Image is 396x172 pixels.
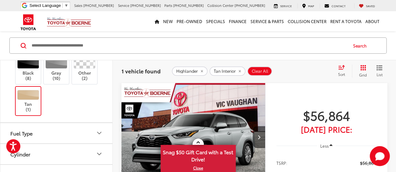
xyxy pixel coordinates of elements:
[360,160,376,166] span: $56,864
[83,3,114,8] span: [PHONE_NUMBER]
[332,4,346,8] span: Contact
[47,17,91,28] img: Vic Vaughan Toyota of Boerne
[354,3,380,8] a: My Saved Vehicles
[44,59,69,81] label: Gray (10)
[376,72,383,77] span: List
[280,4,292,8] span: Service
[372,65,387,77] button: List View
[10,151,30,157] div: Cylinder
[118,3,129,8] span: Service
[17,12,40,32] img: Toyota
[121,67,161,75] span: 1 vehicle found
[16,59,41,81] label: Black (8)
[172,66,208,76] button: remove Highlander
[370,146,390,166] svg: Start Chat
[286,11,328,31] a: Collision Center
[320,3,350,8] a: Contact
[335,65,352,77] button: Select sort value
[16,90,41,112] label: Tan (1)
[320,143,328,149] span: Less
[234,3,265,8] span: [PHONE_NUMBER]
[249,11,286,31] a: Service & Parts: Opens in a new tab
[297,3,319,8] a: Map
[363,11,381,31] a: About
[247,66,272,76] button: Clear All
[207,3,234,8] span: Collision Center
[173,3,204,8] span: [PHONE_NUMBER]
[161,145,235,165] span: Snag $50 Gift Card with a Test Drive!
[64,3,68,8] span: ▼
[317,140,336,151] button: Less
[130,3,161,8] span: [PHONE_NUMBER]
[214,69,236,74] span: Tan Interior
[347,38,376,53] button: Search
[276,126,376,132] span: [DATE] Price:
[29,3,61,8] span: Select Language
[74,3,82,8] span: Sales
[370,146,390,166] button: Toggle Chat Window
[176,69,198,74] span: Highlander
[253,126,265,148] button: Next image
[0,123,113,143] button: Fuel TypeFuel Type
[62,3,63,8] span: ​
[338,71,345,77] span: Sort
[72,59,97,81] label: Other (2)
[276,107,376,123] span: $56,864
[0,144,113,164] button: CylinderCylinder
[352,65,372,77] button: Grid View
[153,11,161,31] a: Home
[204,11,227,31] a: Specials
[276,160,287,166] span: TSRP:
[308,4,314,8] span: Map
[227,11,249,31] a: Finance
[269,3,296,8] a: Service
[366,4,375,8] span: Saved
[175,11,204,31] a: Pre-Owned
[328,11,363,31] a: Rent a Toyota
[209,66,245,76] button: remove Tan
[31,38,347,53] input: Search by Make, Model, or Keyword
[95,150,103,158] div: Cylinder
[10,130,33,136] div: Fuel Type
[164,3,172,8] span: Parts
[29,3,68,8] a: Select Language​
[95,129,103,137] div: Fuel Type
[161,11,175,31] a: New
[359,72,367,77] span: Grid
[252,69,268,74] span: Clear All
